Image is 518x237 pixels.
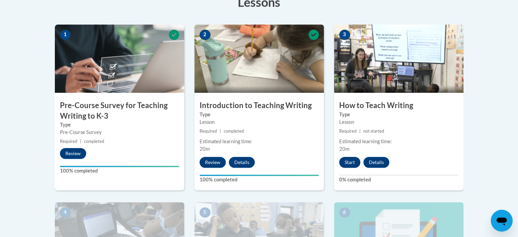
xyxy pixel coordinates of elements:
[200,129,217,134] span: Required
[339,176,458,183] label: 0% completed
[200,30,210,40] span: 2
[200,175,319,176] div: Your progress
[60,129,179,136] div: Pre-Course Survey
[339,129,357,134] span: Required
[200,118,319,126] div: Lesson
[200,146,210,152] span: 20m
[200,207,210,218] span: 5
[339,30,350,40] span: 3
[339,207,350,218] span: 6
[60,121,179,129] label: Type
[55,25,184,93] img: Course Image
[60,166,179,167] div: Your progress
[194,100,324,111] h3: Introduction to Teaching Writing
[84,139,104,144] span: completed
[200,176,319,183] label: 100% completed
[60,139,77,144] span: Required
[334,25,464,93] img: Course Image
[339,146,349,152] span: 20m
[220,129,221,134] span: |
[224,129,244,134] span: completed
[200,138,319,145] div: Estimated learning time:
[339,111,458,118] label: Type
[334,100,464,111] h3: How to Teach Writing
[55,100,184,121] h3: Pre-Course Survey for Teaching Writing to K-3
[200,157,226,168] button: Review
[60,148,86,159] button: Review
[339,138,458,145] div: Estimated learning time:
[339,157,360,168] button: Start
[363,129,384,134] span: not started
[80,139,81,144] span: |
[359,129,361,134] span: |
[363,157,389,168] button: Details
[60,207,71,218] span: 4
[60,30,71,40] span: 1
[491,210,513,232] iframe: Button to launch messaging window
[339,118,458,126] div: Lesson
[229,157,255,168] button: Details
[60,167,179,175] label: 100% completed
[200,111,319,118] label: Type
[194,25,324,93] img: Course Image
